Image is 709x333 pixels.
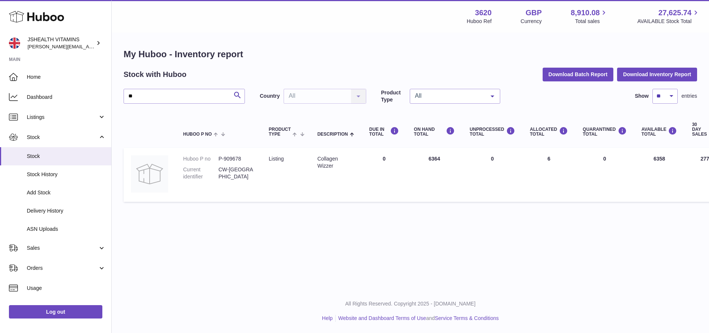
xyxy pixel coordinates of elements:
span: 0 [603,156,606,162]
span: Sales [27,245,98,252]
div: ON HAND Total [414,127,455,137]
span: Add Stock [27,189,106,196]
td: 6364 [406,148,462,202]
a: Service Terms & Conditions [435,315,499,321]
h2: Stock with Huboo [124,69,186,80]
div: Huboo Ref [467,18,492,25]
td: 6 [523,148,575,202]
span: Home [27,74,106,81]
label: Country [260,93,280,100]
span: 8,910.08 [571,8,600,18]
td: 0 [462,148,523,202]
div: JSHEALTH VITAMINS [28,36,95,50]
dd: P-909678 [218,155,254,162]
span: Listings [27,114,98,121]
dd: CW-[GEOGRAPHIC_DATA] [218,166,254,180]
td: 0 [362,148,406,202]
td: 6358 [634,148,685,202]
span: Orders [27,265,98,272]
span: Delivery History [27,207,106,214]
label: Show [635,93,649,100]
span: Huboo P no [183,132,212,137]
span: AVAILABLE Stock Total [637,18,700,25]
span: 27,625.74 [658,8,692,18]
strong: GBP [526,8,542,18]
button: Download Inventory Report [617,68,697,81]
span: Stock [27,134,98,141]
label: Product Type [381,89,406,103]
li: and [336,315,499,322]
span: Dashboard [27,94,106,101]
div: DUE IN TOTAL [369,127,399,137]
a: 8,910.08 Total sales [571,8,609,25]
div: UNPROCESSED Total [470,127,515,137]
span: listing [269,156,284,162]
button: Download Batch Report [543,68,614,81]
dt: Huboo P no [183,155,218,162]
dt: Current identifier [183,166,218,180]
span: Usage [27,285,106,292]
strong: 3620 [475,8,492,18]
span: entries [681,93,697,100]
span: ASN Uploads [27,226,106,233]
span: Stock History [27,171,106,178]
a: Website and Dashboard Terms of Use [338,315,426,321]
a: 27,625.74 AVAILABLE Stock Total [637,8,700,25]
img: product image [131,155,168,193]
a: Log out [9,305,102,319]
div: ALLOCATED Total [530,127,568,137]
p: All Rights Reserved. Copyright 2025 - [DOMAIN_NAME] [118,300,703,307]
a: Help [322,315,333,321]
span: Description [317,132,348,137]
span: All [413,92,485,100]
span: Total sales [575,18,608,25]
span: Product Type [269,127,291,137]
span: [PERSON_NAME][EMAIL_ADDRESS][DOMAIN_NAME] [28,43,149,49]
div: Currency [521,18,542,25]
div: QUARANTINED Total [583,127,627,137]
img: francesca@jshealthvitamins.com [9,38,20,49]
span: Stock [27,153,106,160]
div: AVAILABLE Total [642,127,677,137]
div: Collagen Wizzer [317,155,354,169]
h1: My Huboo - Inventory report [124,48,697,60]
